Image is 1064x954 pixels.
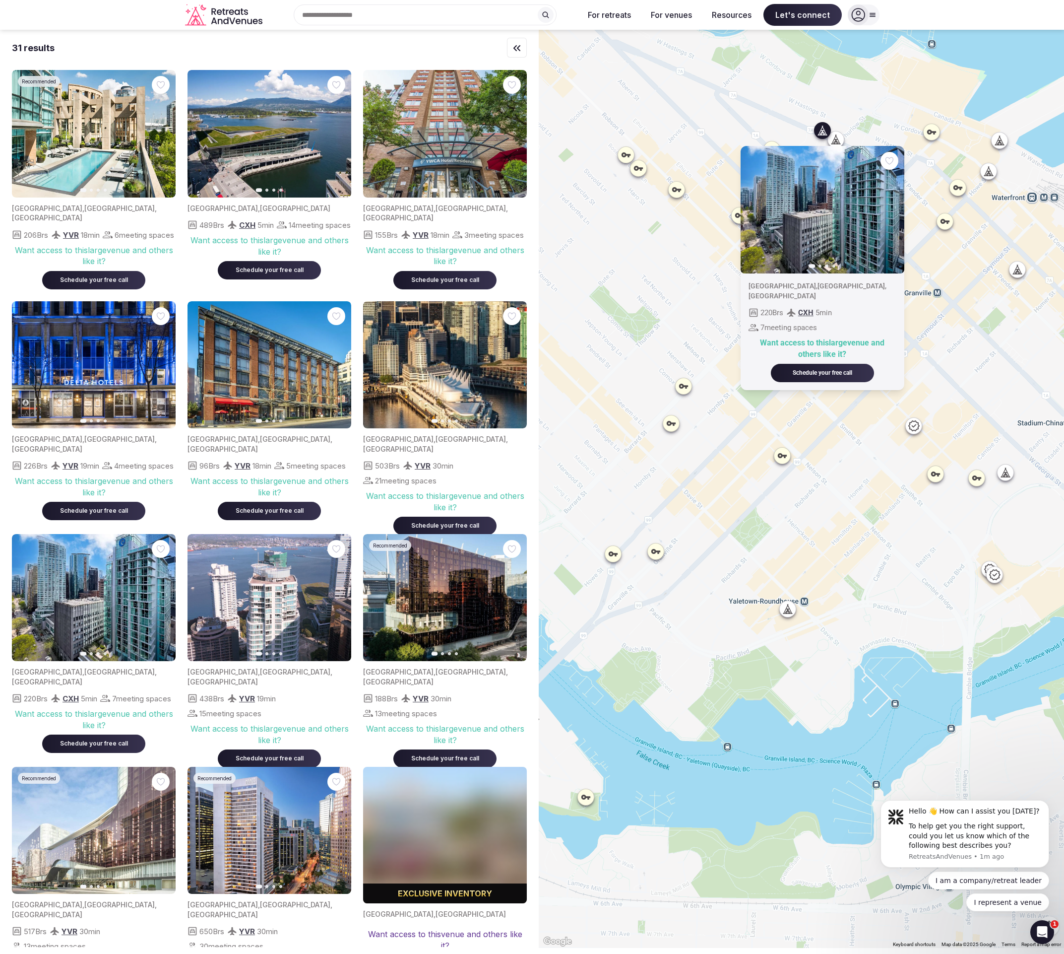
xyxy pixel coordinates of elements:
span: [GEOGRAPHIC_DATA] [188,435,258,443]
span: 5 min [815,308,831,318]
span: 155 Brs [375,230,398,240]
div: Schedule your free call [782,369,862,377]
div: Want access to this large venue and others like it? [363,723,527,746]
span: [GEOGRAPHIC_DATA] [436,668,506,676]
button: Go to slide 3 [825,265,828,268]
span: , [330,435,332,443]
button: Go to slide 3 [97,419,100,422]
span: , [815,282,817,290]
span: 5 min [81,693,97,704]
a: Schedule your free call [393,752,497,762]
span: 14 meeting spaces [289,220,351,230]
button: Go to slide 2 [265,419,268,422]
span: , [506,435,508,443]
div: Exclusive inventory [363,887,527,899]
img: Featured image for venue [188,767,351,894]
img: Featured image for venue [12,767,176,894]
button: Go to slide 1 [256,885,262,888]
button: Go to slide 3 [448,189,451,192]
span: , [258,435,260,443]
span: 30 min [79,926,100,937]
div: Want access to this venue and others like it? [363,929,527,951]
span: 18 min [431,230,449,240]
span: CXH [239,220,255,230]
span: [GEOGRAPHIC_DATA] [363,445,434,453]
span: [GEOGRAPHIC_DATA] [188,445,258,453]
span: YVR [235,461,250,471]
span: , [258,900,260,909]
span: [GEOGRAPHIC_DATA] [363,435,434,443]
span: CXH [798,308,813,317]
a: Schedule your free call [42,505,145,515]
span: 1 [1051,920,1059,928]
div: Recommended [193,773,236,784]
button: Go to slide 1 [256,652,262,656]
div: Schedule your free call [230,507,309,515]
div: Want access to this large venue and others like it? [12,708,176,731]
a: Schedule your free call [42,738,145,748]
span: YVR [413,694,429,703]
div: Schedule your free call [230,754,309,763]
span: , [155,668,157,676]
img: Blurred cover image for a premium venue [363,767,527,903]
span: [GEOGRAPHIC_DATA] [436,910,506,918]
div: Schedule your free call [54,507,133,515]
span: YVR [63,461,78,471]
button: Go to slide 3 [97,189,100,192]
div: Want access to this large venue and others like it? [188,476,351,498]
button: Go to slide 2 [90,652,93,655]
span: 6 meeting spaces [115,230,174,240]
span: , [506,204,508,212]
button: Go to slide 2 [90,189,93,192]
span: 96 Brs [199,461,220,471]
button: Go to slide 3 [272,885,275,888]
div: Schedule your free call [54,276,133,284]
span: [GEOGRAPHIC_DATA] [12,435,82,443]
span: , [330,900,332,909]
span: , [330,668,332,676]
span: , [506,668,508,676]
span: YVR [63,230,79,240]
img: Featured image for venue [188,70,351,198]
a: Report a map error [1021,942,1061,947]
span: [GEOGRAPHIC_DATA] [188,900,258,909]
div: Schedule your free call [230,266,309,274]
span: , [434,435,436,443]
span: 21 meeting spaces [375,476,437,486]
button: Go to slide 1 [80,188,87,192]
span: Map data ©2025 Google [941,942,996,947]
span: 19 min [257,693,276,704]
iframe: Intercom notifications message [866,791,1064,917]
span: Let's connect [763,4,842,26]
button: Go to slide 1 [809,264,815,268]
span: [GEOGRAPHIC_DATA] [436,435,506,443]
button: Go to slide 4 [455,652,458,655]
button: Go to slide 2 [265,652,268,655]
span: , [434,910,436,918]
span: 30 min [431,693,451,704]
span: 650 Brs [199,926,224,937]
span: 188 Brs [375,693,398,704]
span: [GEOGRAPHIC_DATA] [12,204,82,212]
span: 517 Brs [24,926,47,937]
span: YVR [62,927,77,936]
span: [GEOGRAPHIC_DATA] [260,204,330,212]
span: 4 meeting spaces [114,461,174,471]
span: 5 min [257,220,274,230]
button: Go to slide 1 [80,652,87,656]
button: Go to slide 2 [265,189,268,192]
span: [GEOGRAPHIC_DATA] [436,204,506,212]
button: Go to slide 4 [104,652,107,655]
button: Go to slide 3 [97,652,100,655]
span: [GEOGRAPHIC_DATA] [363,213,434,222]
img: Google [541,935,574,948]
a: Schedule your free call [393,274,497,284]
div: Want access to this large venue and others like it? [188,723,351,746]
button: Go to slide 2 [90,419,93,422]
span: [GEOGRAPHIC_DATA] [363,668,434,676]
button: For venues [643,4,700,26]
